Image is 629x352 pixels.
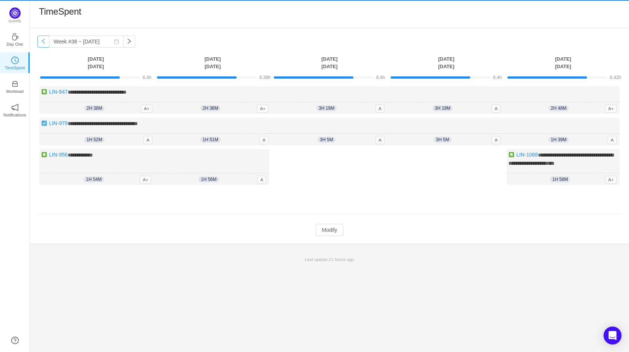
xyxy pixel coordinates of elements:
[154,55,271,70] th: [DATE] [DATE]
[492,136,501,144] span: A
[259,75,271,80] span: 6.38h
[316,105,337,111] span: 3h 19m
[6,88,24,95] p: Workload
[549,105,569,111] span: 2h 48m
[376,104,385,113] span: A
[143,75,151,80] span: 6.4h
[6,41,23,48] p: Day One
[9,7,21,19] img: Quantify
[508,152,514,158] img: 10315
[37,55,154,70] th: [DATE] [DATE]
[317,137,335,143] span: 3h 5m
[198,176,219,182] span: 1h 56m
[84,105,104,111] span: 2h 38m
[316,224,343,236] button: Modify
[376,136,385,144] span: A
[11,59,19,66] a: icon: clock-circleTimeSpent
[141,104,152,113] span: A+
[549,137,569,143] span: 1h 39m
[329,257,354,262] span: 11 hours ago
[49,120,68,126] a: LIN-979
[605,176,617,184] span: A+
[604,327,622,345] div: Open Intercom Messenger
[41,89,47,95] img: 10315
[83,176,104,182] span: 1h 54m
[11,337,19,344] a: icon: question-circle
[11,80,19,88] i: icon: inbox
[49,36,124,48] input: Select a week
[257,176,266,184] span: A
[37,36,49,48] button: icon: left
[516,152,538,158] a: LIN-1068
[11,106,19,113] a: icon: notificationNotifications
[200,137,221,143] span: 1h 51m
[388,55,505,70] th: [DATE] [DATE]
[114,39,119,44] i: icon: calendar
[9,19,21,24] p: Quantify
[550,176,570,182] span: 1h 58m
[84,137,104,143] span: 1h 52m
[505,55,622,70] th: [DATE] [DATE]
[11,57,19,64] i: icon: clock-circle
[11,104,19,111] i: icon: notification
[49,152,68,158] a: LIN-956
[608,136,617,144] span: A
[605,104,617,113] span: A+
[123,36,135,48] button: icon: right
[257,104,268,113] span: A+
[39,6,81,17] h1: TimeSpent
[493,75,502,80] span: 6.4h
[3,112,26,118] p: Notifications
[259,136,268,144] span: A
[305,257,354,262] span: Last update:
[11,33,19,40] i: icon: coffee
[271,55,388,70] th: [DATE] [DATE]
[434,137,451,143] span: 3h 5m
[432,105,453,111] span: 3h 19m
[200,105,221,111] span: 2h 36m
[140,176,151,184] span: A+
[376,75,385,80] span: 6.4h
[11,82,19,90] a: icon: inboxWorkload
[41,152,47,158] img: 10315
[41,120,47,126] img: 10318
[5,64,25,71] p: TimeSpent
[610,75,621,80] span: 6.42h
[11,35,19,43] a: icon: coffeeDay One
[49,89,68,95] a: LIN-847
[143,136,152,144] span: A
[492,104,501,113] span: A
